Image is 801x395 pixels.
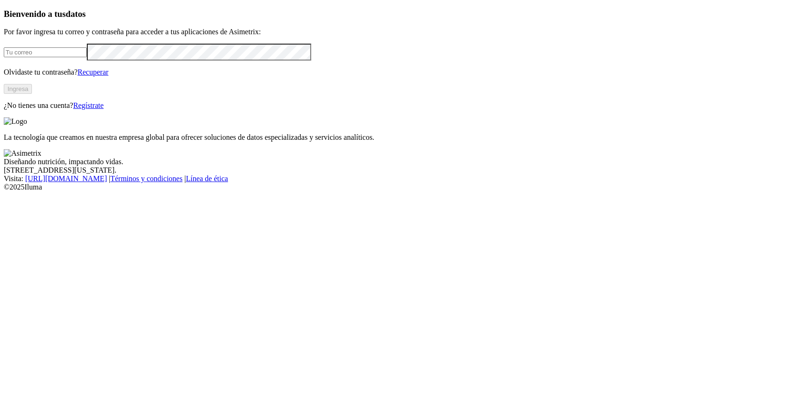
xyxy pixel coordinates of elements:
[4,28,797,36] p: Por favor ingresa tu correo y contraseña para acceder a tus aplicaciones de Asimetrix:
[4,149,41,158] img: Asimetrix
[4,84,32,94] button: Ingresa
[4,68,797,76] p: Olvidaste tu contraseña?
[4,166,797,175] div: [STREET_ADDRESS][US_STATE].
[73,101,104,109] a: Regístrate
[66,9,86,19] span: datos
[186,175,228,182] a: Línea de ética
[4,101,797,110] p: ¿No tienes una cuenta?
[110,175,183,182] a: Términos y condiciones
[25,175,107,182] a: [URL][DOMAIN_NAME]
[4,175,797,183] div: Visita : | |
[77,68,108,76] a: Recuperar
[4,117,27,126] img: Logo
[4,47,87,57] input: Tu correo
[4,133,797,142] p: La tecnología que creamos en nuestra empresa global para ofrecer soluciones de datos especializad...
[4,9,797,19] h3: Bienvenido a tus
[4,183,797,191] div: © 2025 Iluma
[4,158,797,166] div: Diseñando nutrición, impactando vidas.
